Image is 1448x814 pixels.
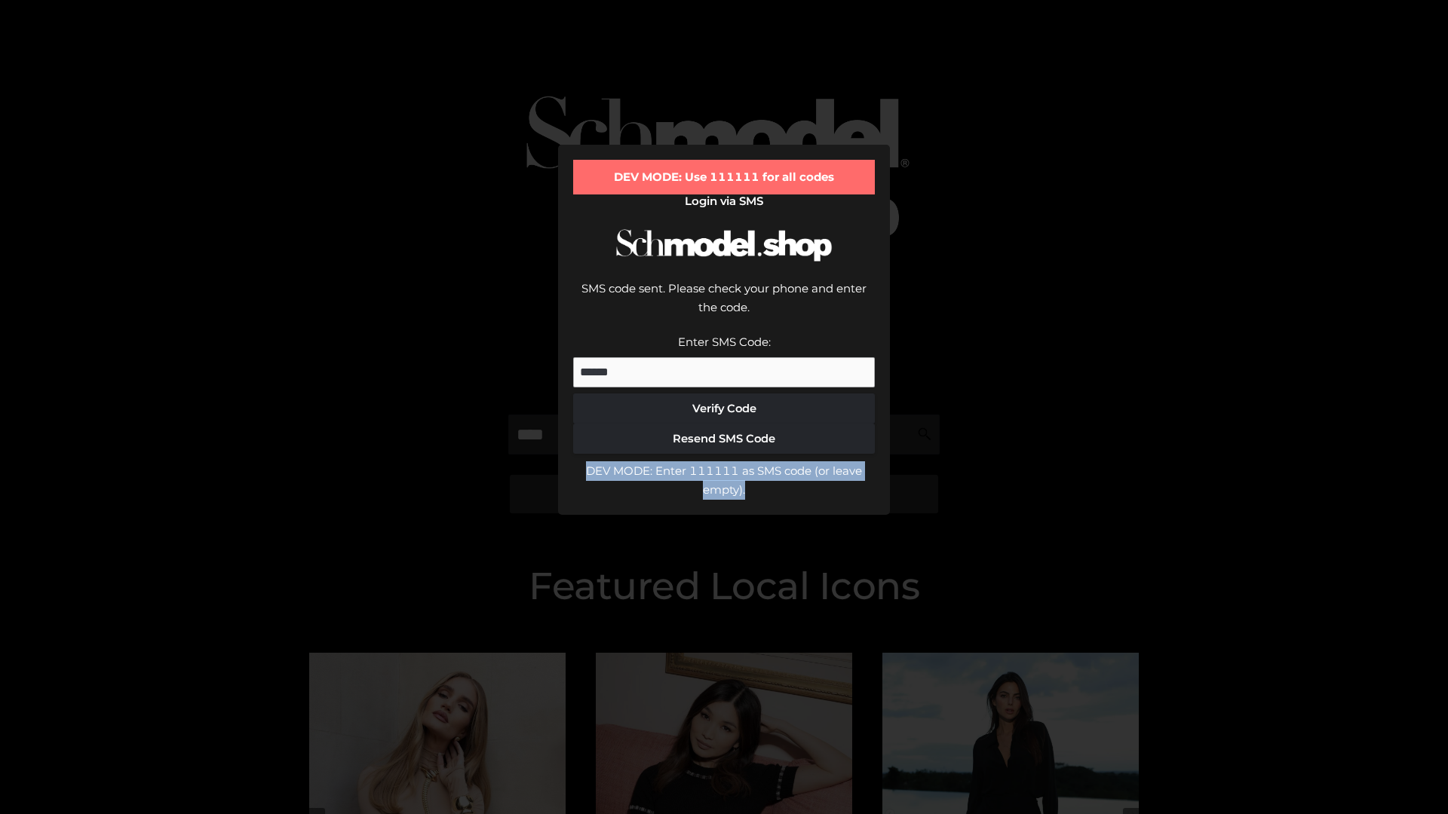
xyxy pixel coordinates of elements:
div: SMS code sent. Please check your phone and enter the code. [573,279,875,332]
h2: Login via SMS [573,194,875,208]
label: Enter SMS Code: [678,335,771,349]
button: Verify Code [573,393,875,424]
div: DEV MODE: Enter 111111 as SMS code (or leave empty). [573,461,875,500]
div: DEV MODE: Use 111111 for all codes [573,160,875,194]
button: Resend SMS Code [573,424,875,454]
img: Schmodel Logo [611,216,837,275]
